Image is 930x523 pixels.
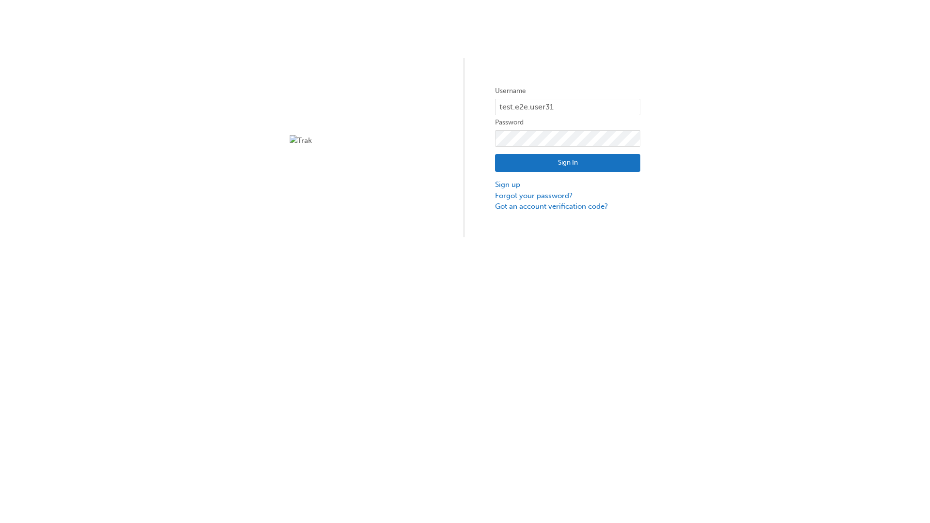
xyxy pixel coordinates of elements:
[495,85,640,97] label: Username
[495,179,640,190] a: Sign up
[290,135,435,146] img: Trak
[495,99,640,115] input: Username
[495,117,640,128] label: Password
[495,154,640,172] button: Sign In
[495,190,640,201] a: Forgot your password?
[495,201,640,212] a: Got an account verification code?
